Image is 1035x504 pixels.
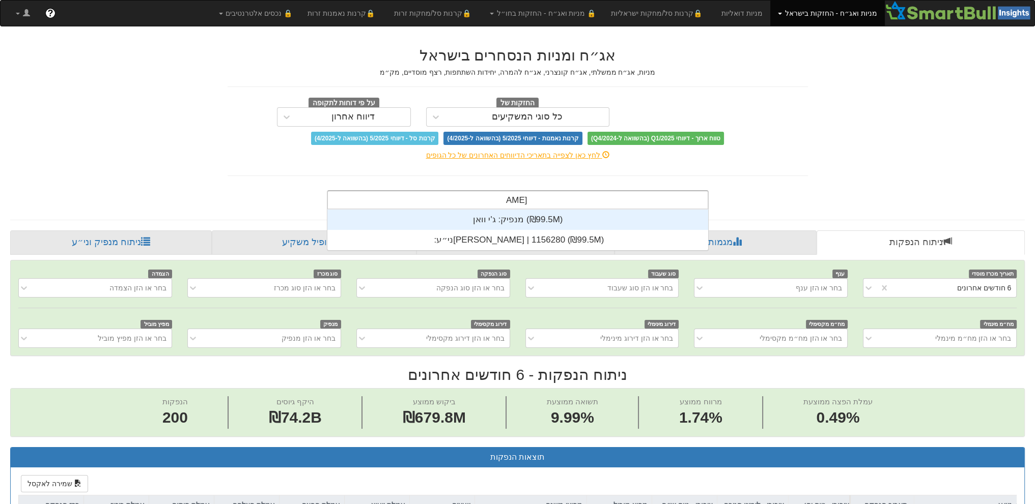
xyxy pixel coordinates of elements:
a: 🔒קרנות סל/מחקות ישראליות [603,1,713,26]
span: הצמדה [148,270,172,278]
span: מנפיק [320,320,341,329]
span: 0.49% [803,407,873,429]
span: סוג שעבוד [648,270,679,278]
span: 9.99% [547,407,598,429]
div: בחר או הזן סוג הנפקה [436,283,505,293]
span: מרווח ממוצע [680,397,721,406]
span: קרנות סל - דיווחי 5/2025 (בהשוואה ל-4/2025) [311,132,438,145]
div: דיווח אחרון [331,112,375,122]
div: grid [327,210,708,250]
a: מניות דואליות [714,1,770,26]
span: תאריך מכרז מוסדי [969,270,1017,278]
div: בחר או הזן סוג מכרז [274,283,335,293]
span: על פי דוחות לתקופה [309,98,379,109]
span: ? [47,8,53,18]
img: Smartbull [885,1,1034,21]
a: ניתוח מנפיק וני״ע [10,230,212,255]
div: בחר או הזן דירוג מקסימלי [426,333,505,343]
span: היקף גיוסים [276,397,314,406]
span: החזקות של [496,98,539,109]
h5: מניות, אג״ח ממשלתי, אג״ח קונצרני, אג״ח להמרה, יחידות השתתפות, רצף מוסדיים, מק״מ [228,69,808,76]
div: בחר או הזן הצמדה [109,283,166,293]
span: תשואה ממוצעת [547,397,598,406]
span: 1.74% [679,407,722,429]
a: מגמות שוק [614,230,817,255]
a: ? [38,1,63,26]
span: מפיץ מוביל [141,320,172,329]
div: בחר או הזן מח״מ מינמלי [935,333,1011,343]
div: בחר או הזן מפיץ מוביל [98,333,166,343]
a: 🔒 נכסים אלטרנטיבים [211,1,300,26]
a: 🔒 מניות ואג״ח - החזקות בחו״ל [482,1,603,26]
span: סוג הנפקה [478,270,510,278]
span: ביקוש ממוצע [413,397,456,406]
span: עמלת הפצה ממוצעת [803,397,873,406]
span: מח״מ מקסימלי [806,320,848,329]
span: ענף [832,270,848,278]
div: מנפיק: ‏ג'י וואן ‎(₪99.5M)‎ [327,210,708,230]
span: דירוג מקסימלי [471,320,510,329]
h2: ניתוח הנפקות - 6 חודשים אחרונים [10,366,1025,383]
div: בחר או הזן מנפיק [282,333,335,343]
h3: תוצאות הנפקות [18,453,1017,462]
a: ניתוח הנפקות [817,230,1025,255]
span: ₪679.8M [403,409,466,426]
div: לחץ כאן לצפייה בתאריכי הדיווחים האחרונים של כל הגופים [220,150,816,160]
a: 🔒קרנות סל/מחקות זרות [386,1,482,26]
div: בחר או הזן ענף [796,283,843,293]
div: ני״ע: ‏[PERSON_NAME] | 1156280 ‎(₪99.5M)‎ [327,230,708,250]
div: בחר או הזן סוג שעבוד [607,283,674,293]
span: דירוג מינימלי [645,320,679,329]
span: הנפקות [162,397,188,406]
span: סוג מכרז [314,270,341,278]
div: 6 חודשים אחרונים [957,283,1011,293]
h2: אג״ח ומניות הנסחרים בישראל [228,47,808,64]
span: ₪74.2B [269,409,322,426]
a: 🔒קרנות נאמנות זרות [300,1,386,26]
span: טווח ארוך - דיווחי Q1/2025 (בהשוואה ל-Q4/2024) [588,132,724,145]
span: מח״מ מינמלי [980,320,1017,329]
div: כל סוגי המשקיעים [492,112,563,122]
div: בחר או הזן מח״מ מקסימלי [760,333,843,343]
div: בחר או הזן דירוג מינימלי [600,333,674,343]
a: מניות ואג״ח - החזקות בישראל [770,1,885,26]
button: שמירה לאקסל [21,475,88,492]
a: פרופיל משקיע [212,230,416,255]
span: קרנות נאמנות - דיווחי 5/2025 (בהשוואה ל-4/2025) [443,132,582,145]
span: 200 [162,407,188,429]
